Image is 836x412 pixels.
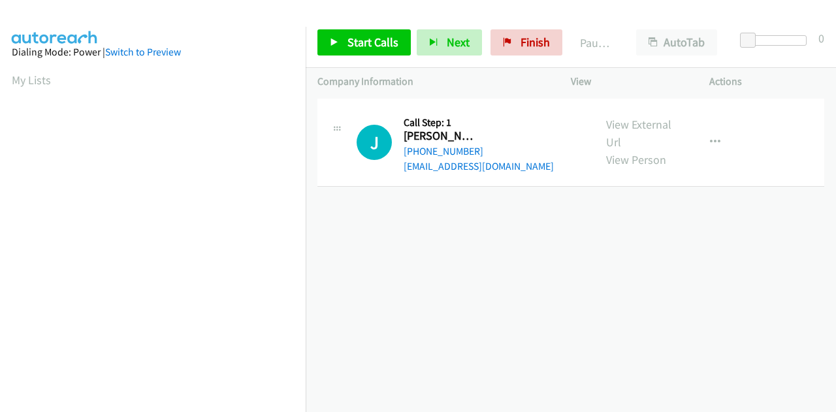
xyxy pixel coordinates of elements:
h2: [PERSON_NAME] [404,129,479,144]
p: Paused [580,34,613,52]
a: My Lists [12,72,51,87]
a: View External Url [606,117,671,150]
div: Dialing Mode: Power | [12,44,294,60]
a: Start Calls [317,29,411,55]
span: Finish [521,35,550,50]
a: [PHONE_NUMBER] [404,145,483,157]
button: Next [417,29,482,55]
button: AutoTab [636,29,717,55]
div: Delay between calls (in seconds) [747,35,807,46]
h5: Call Step: 1 [404,116,554,129]
p: View [571,74,686,89]
h1: J [357,125,392,160]
a: [EMAIL_ADDRESS][DOMAIN_NAME] [404,160,554,172]
a: View Person [606,152,666,167]
span: Start Calls [347,35,398,50]
p: Actions [709,74,824,89]
p: Company Information [317,74,547,89]
div: The call is yet to be attempted [357,125,392,160]
div: 0 [818,29,824,47]
a: Finish [490,29,562,55]
span: Next [447,35,470,50]
a: Switch to Preview [105,46,181,58]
